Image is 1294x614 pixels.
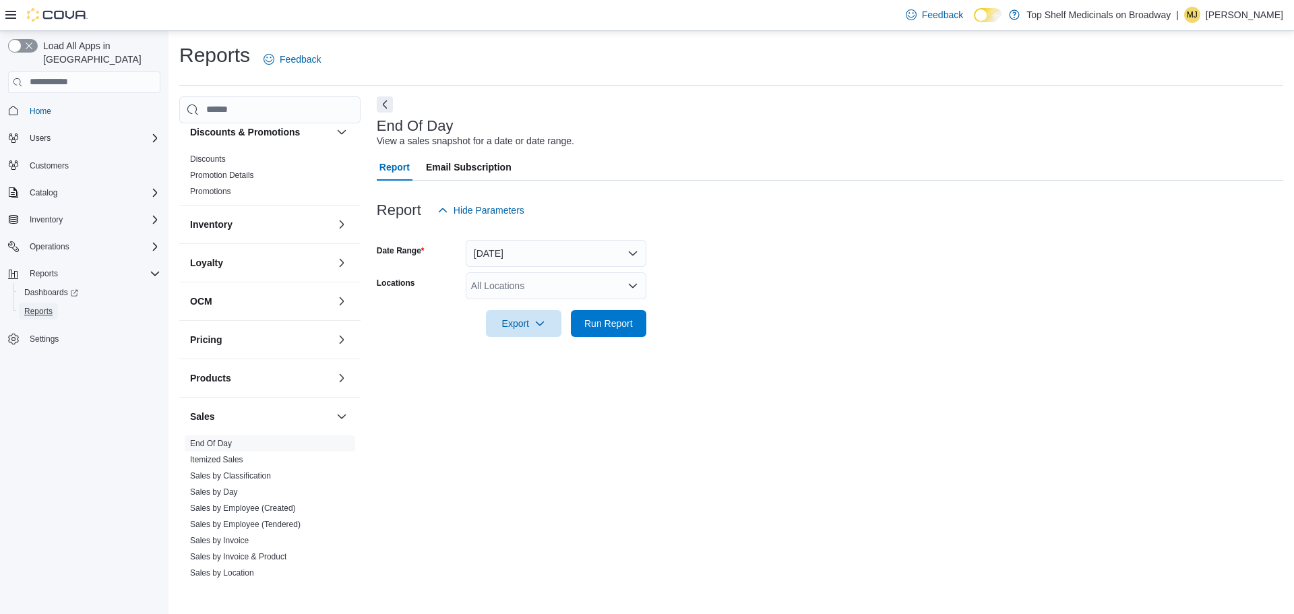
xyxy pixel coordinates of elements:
[3,264,166,283] button: Reports
[3,210,166,229] button: Inventory
[190,519,301,530] span: Sales by Employee (Tendered)
[571,310,646,337] button: Run Report
[179,151,361,205] div: Discounts & Promotions
[30,214,63,225] span: Inventory
[900,1,968,28] a: Feedback
[3,156,166,175] button: Customers
[190,154,226,164] a: Discounts
[190,295,212,308] h3: OCM
[190,471,271,481] a: Sales by Classification
[426,154,512,181] span: Email Subscription
[190,439,232,448] a: End Of Day
[24,266,63,282] button: Reports
[190,218,331,231] button: Inventory
[30,268,58,279] span: Reports
[190,125,300,139] h3: Discounts & Promotions
[377,245,425,256] label: Date Range
[584,317,633,330] span: Run Report
[190,487,238,497] a: Sales by Day
[190,568,254,578] a: Sales by Location
[24,185,160,201] span: Catalog
[30,106,51,117] span: Home
[3,183,166,202] button: Catalog
[190,551,286,562] span: Sales by Invoice & Product
[190,256,331,270] button: Loyalty
[24,212,160,228] span: Inventory
[190,536,249,545] a: Sales by Invoice
[190,125,331,139] button: Discounts & Promotions
[24,130,56,146] button: Users
[30,187,57,198] span: Catalog
[3,329,166,348] button: Settings
[334,293,350,309] button: OCM
[24,185,63,201] button: Catalog
[190,552,286,561] a: Sales by Invoice & Product
[334,332,350,348] button: Pricing
[190,295,331,308] button: OCM
[24,331,64,347] a: Settings
[190,333,222,346] h3: Pricing
[334,408,350,425] button: Sales
[377,118,454,134] h3: End Of Day
[13,283,166,302] a: Dashboards
[24,103,57,119] a: Home
[190,454,243,465] span: Itemized Sales
[190,410,215,423] h3: Sales
[377,134,574,148] div: View a sales snapshot for a date or date range.
[24,306,53,317] span: Reports
[30,241,69,252] span: Operations
[974,8,1002,22] input: Dark Mode
[30,133,51,144] span: Users
[24,287,78,298] span: Dashboards
[190,171,254,180] a: Promotion Details
[19,303,160,319] span: Reports
[30,160,69,171] span: Customers
[190,186,231,197] span: Promotions
[24,330,160,347] span: Settings
[27,8,88,22] img: Cova
[334,216,350,233] button: Inventory
[1206,7,1283,23] p: [PERSON_NAME]
[922,8,963,22] span: Feedback
[190,503,296,514] span: Sales by Employee (Created)
[3,129,166,148] button: Users
[24,239,75,255] button: Operations
[24,102,160,119] span: Home
[280,53,321,66] span: Feedback
[3,237,166,256] button: Operations
[24,239,160,255] span: Operations
[24,130,160,146] span: Users
[190,567,254,578] span: Sales by Location
[24,212,68,228] button: Inventory
[190,470,271,481] span: Sales by Classification
[432,197,530,224] button: Hide Parameters
[13,302,166,321] button: Reports
[377,202,421,218] h3: Report
[190,584,284,594] span: Sales by Location per Day
[190,455,243,464] a: Itemized Sales
[38,39,160,66] span: Load All Apps in [GEOGRAPHIC_DATA]
[8,96,160,384] nav: Complex example
[627,280,638,291] button: Open list of options
[466,240,646,267] button: [DATE]
[179,42,250,69] h1: Reports
[334,255,350,271] button: Loyalty
[1187,7,1198,23] span: MJ
[377,96,393,113] button: Next
[190,333,331,346] button: Pricing
[494,310,553,337] span: Export
[190,410,331,423] button: Sales
[258,46,326,73] a: Feedback
[334,124,350,140] button: Discounts & Promotions
[1026,7,1171,23] p: Top Shelf Medicinals on Broadway
[19,284,160,301] span: Dashboards
[190,535,249,546] span: Sales by Invoice
[190,520,301,529] a: Sales by Employee (Tendered)
[1176,7,1179,23] p: |
[30,334,59,344] span: Settings
[190,187,231,196] a: Promotions
[19,303,58,319] a: Reports
[24,157,160,174] span: Customers
[190,218,233,231] h3: Inventory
